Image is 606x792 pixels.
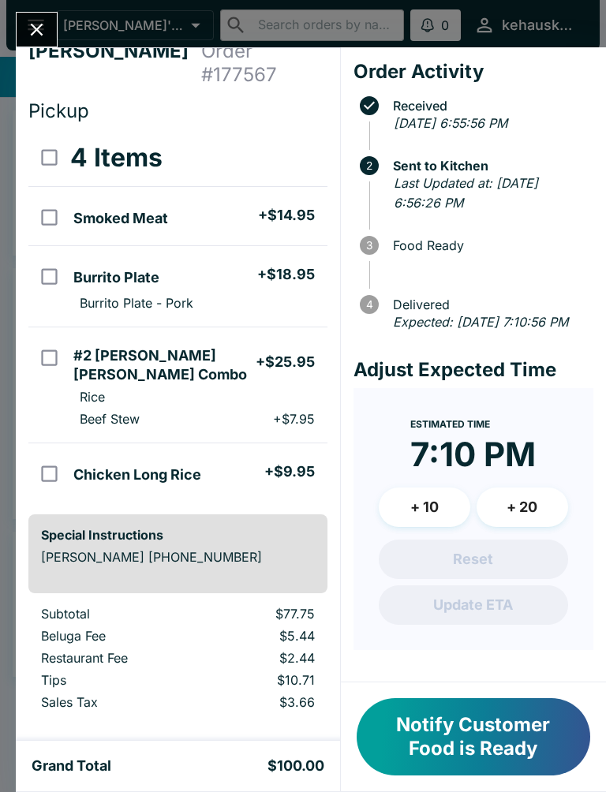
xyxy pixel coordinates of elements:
span: Received [385,99,593,113]
span: Estimated Time [410,418,490,430]
h5: $100.00 [267,757,324,775]
p: [PERSON_NAME] [PHONE_NUMBER] [41,549,315,565]
h3: 4 Items [70,142,163,174]
text: 2 [366,159,372,172]
p: Rice [80,389,105,405]
time: 7:10 PM [410,434,536,475]
p: Subtotal [41,606,188,622]
p: $5.44 [213,628,315,644]
h5: + $18.95 [257,265,315,284]
p: $2.44 [213,650,315,666]
p: Sales Tax [41,694,188,710]
p: Restaurant Fee [41,650,188,666]
em: [DATE] 6:55:56 PM [394,115,507,131]
button: + 20 [477,488,568,527]
h5: Grand Total [32,757,111,775]
text: 3 [366,239,372,252]
h5: + $25.95 [256,353,315,372]
h5: + $9.95 [264,462,315,481]
table: orders table [28,606,327,716]
h4: [PERSON_NAME] [28,39,201,87]
p: Burrito Plate - Pork [80,295,193,311]
p: Beluga Fee [41,628,188,644]
h4: Order Activity [353,60,593,84]
p: Beef Stew [80,411,140,427]
h4: Adjust Expected Time [353,358,593,382]
h5: Burrito Plate [73,268,159,287]
span: Delivered [385,297,593,312]
span: Pickup [28,99,89,122]
text: 4 [365,298,372,311]
p: + $7.95 [273,411,315,427]
h4: Order # 177567 [201,39,327,87]
p: Tips [41,672,188,688]
h5: Smoked Meat [73,209,168,228]
em: Expected: [DATE] 7:10:56 PM [393,314,568,330]
button: Notify Customer Food is Ready [357,698,590,775]
p: $3.66 [213,694,315,710]
p: $10.71 [213,672,315,688]
em: Last Updated at: [DATE] 6:56:26 PM [394,175,538,211]
span: Sent to Kitchen [385,159,593,173]
h5: #2 [PERSON_NAME] [PERSON_NAME] Combo [73,346,255,384]
p: $77.75 [213,606,315,622]
button: + 10 [379,488,470,527]
h6: Special Instructions [41,527,315,543]
span: Food Ready [385,238,593,252]
table: orders table [28,129,327,502]
h5: + $14.95 [258,206,315,225]
h5: Chicken Long Rice [73,465,201,484]
button: Close [17,13,57,47]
